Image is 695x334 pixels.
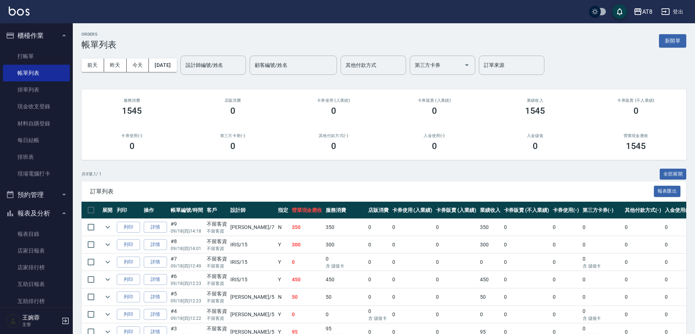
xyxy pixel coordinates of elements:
[623,289,663,306] td: 0
[229,236,276,253] td: IRIS /15
[3,81,70,98] a: 掛單列表
[102,274,113,285] button: expand row
[654,188,681,194] a: 報表匯出
[117,291,140,303] button: 列印
[581,289,623,306] td: 0
[502,306,551,323] td: 0
[331,106,336,116] h3: 0
[171,315,203,322] p: 09/18 (四) 12:22
[502,236,551,253] td: 0
[171,280,203,287] p: 09/18 (四) 12:23
[551,289,581,306] td: 0
[390,202,434,219] th: 卡券使用 (入業績)
[290,219,324,236] td: 350
[276,236,290,253] td: Y
[207,228,227,234] p: 不留客資
[82,59,104,72] button: 前天
[434,236,478,253] td: 0
[502,289,551,306] td: 0
[663,202,693,219] th: 入金使用(-)
[3,165,70,182] a: 現場電腦打卡
[207,280,227,287] p: 不留客資
[581,219,623,236] td: 0
[432,106,437,116] h3: 0
[660,169,687,180] button: 全部展開
[290,254,324,271] td: 0
[623,202,663,219] th: 其他付款方式(-)
[478,219,502,236] td: 350
[290,306,324,323] td: 0
[3,48,70,65] a: 打帳單
[623,271,663,288] td: 0
[276,202,290,219] th: 指定
[478,236,502,253] td: 300
[663,271,693,288] td: 0
[366,254,390,271] td: 0
[3,115,70,132] a: 材料自購登錄
[434,306,478,323] td: 0
[623,306,663,323] td: 0
[169,202,205,219] th: 帳單編號/時間
[229,254,276,271] td: IRIS /15
[144,222,167,233] a: 詳情
[90,133,174,138] h2: 卡券使用(-)
[366,236,390,253] td: 0
[368,315,389,322] p: 含 儲值卡
[623,254,663,271] td: 0
[663,306,693,323] td: 0
[390,271,434,288] td: 0
[432,141,437,151] h3: 0
[366,271,390,288] td: 0
[191,133,274,138] h2: 第三方卡券(-)
[3,242,70,259] a: 店家日報表
[229,289,276,306] td: [PERSON_NAME] /5
[581,306,623,323] td: 0
[324,271,366,288] td: 450
[149,59,176,72] button: [DATE]
[102,291,113,302] button: expand row
[331,141,336,151] h3: 0
[290,202,324,219] th: 營業現金應收
[626,141,646,151] h3: 1545
[102,239,113,250] button: expand row
[663,254,693,271] td: 0
[90,188,654,195] span: 訂單列表
[551,219,581,236] td: 0
[207,220,227,228] div: 不留客資
[229,219,276,236] td: [PERSON_NAME] /7
[631,4,655,19] button: AT8
[276,306,290,323] td: Y
[117,222,140,233] button: 列印
[478,289,502,306] td: 50
[434,202,478,219] th: 卡券販賣 (入業績)
[434,254,478,271] td: 0
[525,106,545,116] h3: 1545
[229,306,276,323] td: [PERSON_NAME] /5
[594,98,678,103] h2: 卡券販賣 (不入業績)
[205,202,229,219] th: 客戶
[3,204,70,223] button: 報表及分析
[583,315,621,322] p: 含 儲值卡
[478,254,502,271] td: 0
[366,219,390,236] td: 0
[366,306,390,323] td: 0
[659,37,686,44] a: 新開單
[290,271,324,288] td: 450
[292,133,375,138] h2: 其他付款方式(-)
[493,133,577,138] h2: 入金儲值
[142,202,169,219] th: 操作
[3,132,70,149] a: 每日結帳
[82,32,116,37] h2: ORDERS
[122,106,142,116] h3: 1545
[191,98,274,103] h2: 店販消費
[207,298,227,304] p: 不留客資
[533,141,538,151] h3: 0
[169,254,205,271] td: #7
[82,40,116,50] h3: 帳單列表
[290,236,324,253] td: 300
[663,289,693,306] td: 0
[3,293,70,310] a: 互助排行榜
[102,222,113,233] button: expand row
[115,202,142,219] th: 列印
[276,219,290,236] td: N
